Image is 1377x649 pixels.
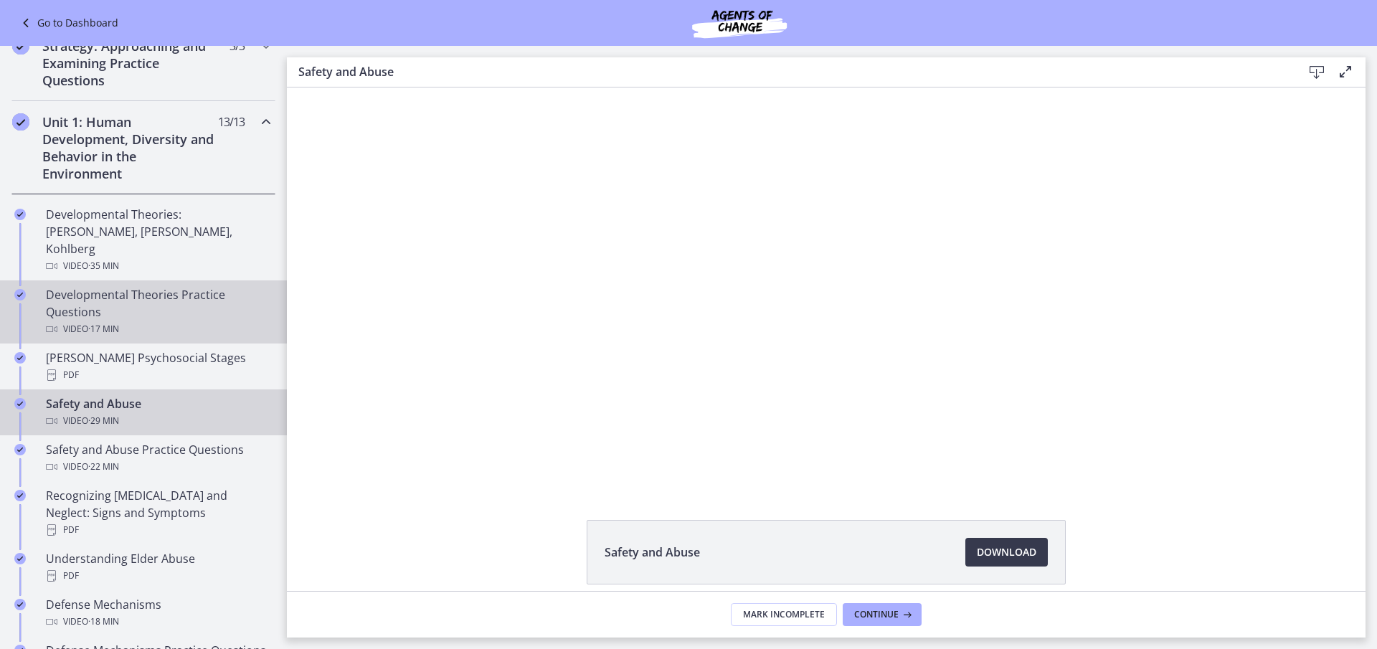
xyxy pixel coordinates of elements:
[88,257,119,275] span: · 35 min
[46,550,270,584] div: Understanding Elder Abuse
[42,37,217,89] h2: Strategy: Approaching and Examining Practice Questions
[843,603,922,626] button: Continue
[14,209,26,220] i: Completed
[14,599,26,610] i: Completed
[14,398,26,409] i: Completed
[88,458,119,475] span: · 22 min
[12,113,29,131] i: Completed
[46,395,270,430] div: Safety and Abuse
[653,6,825,40] img: Agents of Change
[46,613,270,630] div: Video
[298,63,1279,80] h3: Safety and Abuse
[731,603,837,626] button: Mark Incomplete
[229,37,245,55] span: 3 / 3
[88,412,119,430] span: · 29 min
[46,521,270,539] div: PDF
[46,286,270,338] div: Developmental Theories Practice Questions
[88,321,119,338] span: · 17 min
[46,321,270,338] div: Video
[42,113,217,182] h2: Unit 1: Human Development, Diversity and Behavior in the Environment
[88,613,119,630] span: · 18 min
[46,567,270,584] div: PDF
[14,490,26,501] i: Completed
[46,412,270,430] div: Video
[14,444,26,455] i: Completed
[46,596,270,630] div: Defense Mechanisms
[854,609,899,620] span: Continue
[46,458,270,475] div: Video
[46,257,270,275] div: Video
[46,366,270,384] div: PDF
[977,544,1036,561] span: Download
[14,289,26,300] i: Completed
[14,352,26,364] i: Completed
[14,553,26,564] i: Completed
[965,538,1048,567] a: Download
[605,544,700,561] span: Safety and Abuse
[218,113,245,131] span: 13 / 13
[743,609,825,620] span: Mark Incomplete
[46,349,270,384] div: [PERSON_NAME] Psychosocial Stages
[12,37,29,55] i: Completed
[46,206,270,275] div: Developmental Theories: [PERSON_NAME], [PERSON_NAME], Kohlberg
[17,14,118,32] a: Go to Dashboard
[46,441,270,475] div: Safety and Abuse Practice Questions
[46,487,270,539] div: Recognizing [MEDICAL_DATA] and Neglect: Signs and Symptoms
[287,87,1366,487] iframe: Video Lesson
